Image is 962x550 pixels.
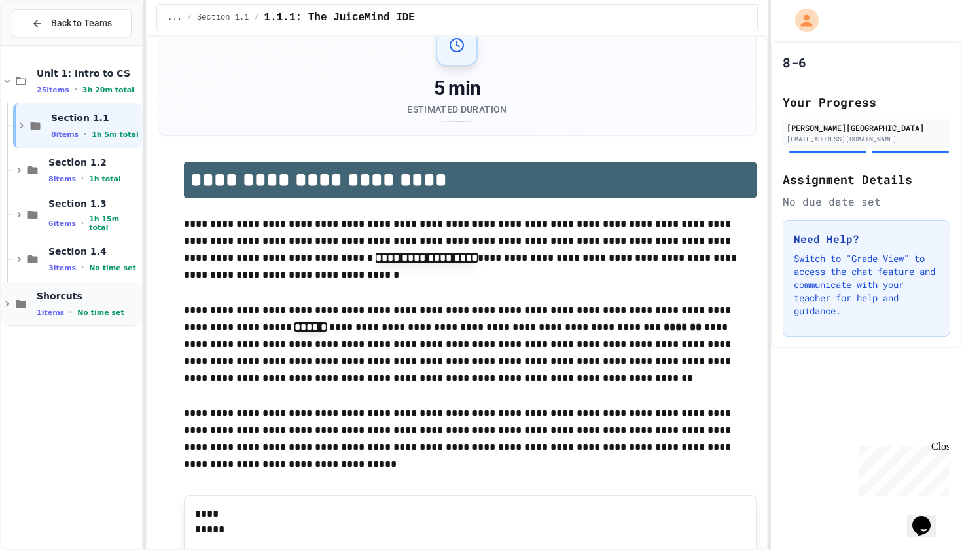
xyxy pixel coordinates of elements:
[48,198,139,210] span: Section 1.3
[51,16,112,30] span: Back to Teams
[187,12,192,23] span: /
[48,246,139,257] span: Section 1.4
[264,10,415,26] span: 1.1.1: The JuiceMind IDE
[5,5,90,83] div: Chat with us now!Close
[407,103,507,116] div: Estimated Duration
[168,12,182,23] span: ...
[407,77,507,100] div: 5 min
[197,12,249,23] span: Section 1.1
[781,5,822,35] div: My Account
[787,122,946,134] div: [PERSON_NAME][GEOGRAPHIC_DATA]
[37,67,139,79] span: Unit 1: Intro to CS
[48,156,139,168] span: Section 1.2
[75,84,77,95] span: •
[89,175,121,183] span: 1h total
[794,231,939,247] h3: Need Help?
[84,129,86,139] span: •
[783,53,806,71] h1: 8-6
[37,308,64,317] span: 1 items
[254,12,258,23] span: /
[48,219,76,228] span: 6 items
[37,86,69,94] span: 25 items
[37,290,139,302] span: Shorcuts
[69,307,72,318] span: •
[783,170,950,189] h2: Assignment Details
[81,263,84,273] span: •
[92,130,139,139] span: 1h 5m total
[783,194,950,210] div: No due date set
[48,175,76,183] span: 8 items
[783,93,950,111] h2: Your Progress
[51,112,139,124] span: Section 1.1
[82,86,134,94] span: 3h 20m total
[51,130,79,139] span: 8 items
[89,264,136,272] span: No time set
[794,252,939,318] p: Switch to "Grade View" to access the chat feature and communicate with your teacher for help and ...
[907,498,949,537] iframe: chat widget
[89,215,139,232] span: 1h 15m total
[77,308,124,317] span: No time set
[787,134,946,144] div: [EMAIL_ADDRESS][DOMAIN_NAME]
[48,264,76,272] span: 3 items
[12,9,132,37] button: Back to Teams
[853,441,949,496] iframe: chat widget
[81,174,84,184] span: •
[81,218,84,229] span: •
